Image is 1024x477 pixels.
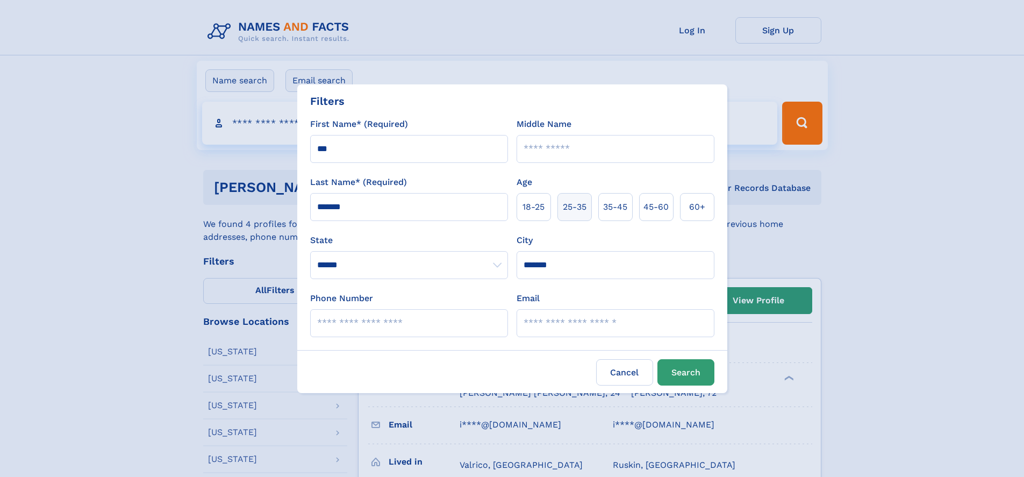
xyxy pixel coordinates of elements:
span: 35‑45 [603,201,627,213]
label: Middle Name [517,118,571,131]
label: Email [517,292,540,305]
span: 18‑25 [522,201,545,213]
label: Cancel [596,359,653,386]
label: Age [517,176,532,189]
span: 25‑35 [563,201,586,213]
label: Last Name* (Required) [310,176,407,189]
label: City [517,234,533,247]
label: First Name* (Required) [310,118,408,131]
button: Search [657,359,714,386]
span: 45‑60 [643,201,669,213]
span: 60+ [689,201,705,213]
label: State [310,234,508,247]
div: Filters [310,93,345,109]
label: Phone Number [310,292,373,305]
